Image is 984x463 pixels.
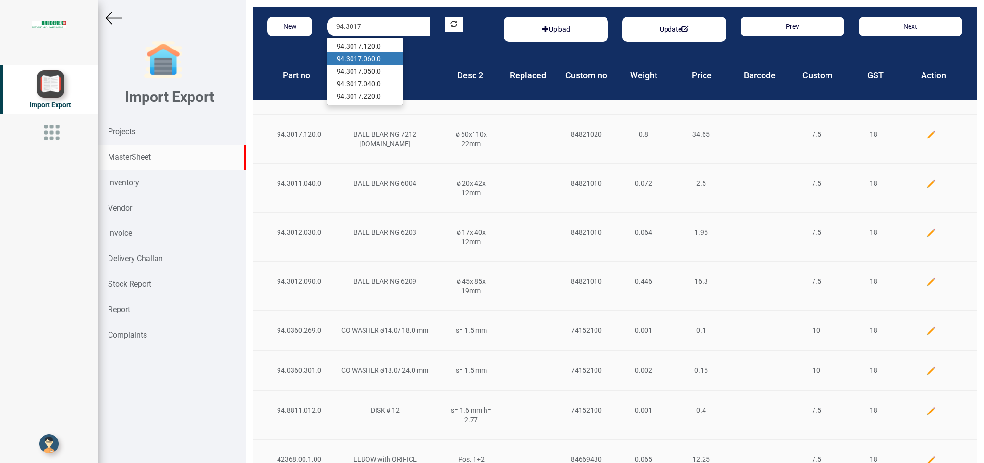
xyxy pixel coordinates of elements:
[672,276,730,286] div: 16.3
[680,71,724,80] h4: Price
[327,40,403,52] a: 94.3017.120.0
[558,365,615,375] div: 74152100
[442,227,500,247] div: ø 17x 40x 12mm
[337,92,362,100] strong: 94.3017
[270,129,328,139] div: 94.3017.120.0
[270,276,328,286] div: 94.3012.090.0
[328,227,442,237] div: BALL BEARING 6203
[558,325,615,335] div: 74152100
[845,365,902,375] div: 18
[926,406,936,416] img: edit.png
[108,127,135,136] strong: Projects
[926,366,936,375] img: edit.png
[108,152,151,162] strong: MasterSheet
[558,227,615,237] div: 84821010
[337,80,362,88] strong: 94.3017
[442,276,500,296] div: ø 45x 85x 19mm
[108,203,132,213] strong: Vendor
[558,129,615,139] div: 84821020
[926,277,936,287] img: edit.png
[275,71,318,80] h4: Part no
[615,227,673,237] div: 0.064
[615,325,673,335] div: 0.001
[845,325,902,335] div: 18
[442,405,500,425] div: s= 1.6 mm h= 2.77
[327,52,403,65] a: 94.3017.060.0
[442,129,500,149] div: ø 60x110x 22mm
[327,65,403,77] a: 94.3017.050.0
[654,22,694,37] button: Update
[108,228,132,238] strong: Invoice
[267,17,312,36] button: New
[270,178,328,188] div: 94.3011.040.0
[845,227,902,237] div: 18
[672,365,730,375] div: 0.15
[504,17,607,42] div: Basic example
[615,276,673,286] div: 0.446
[108,178,139,187] strong: Inventory
[328,365,442,375] div: CO WASHER ø18.0/ 24.0 mm
[672,405,730,415] div: 0.4
[30,101,71,109] span: Import Export
[536,22,576,37] button: Upload
[788,227,845,237] div: 7.5
[327,77,403,90] a: 94.3017.040.0
[738,71,782,80] h4: Barcode
[788,178,845,188] div: 7.5
[337,67,362,75] strong: 94.3017
[788,365,845,375] div: 10
[270,405,328,415] div: 94.8811.012.0
[672,325,730,335] div: 0.1
[615,129,673,139] div: 0.8
[328,178,442,188] div: BALL BEARING 6004
[108,305,130,314] strong: Report
[615,365,673,375] div: 0.002
[911,71,955,80] h4: Action
[845,178,902,188] div: 18
[796,71,839,80] h4: Custom
[845,129,902,139] div: 18
[854,71,898,80] h4: GST
[672,129,730,139] div: 34.65
[327,90,403,102] a: 94.3017.220.0
[108,279,151,288] strong: Stock Report
[926,130,936,139] img: edit.png
[564,71,608,80] h4: Custom no
[926,326,936,336] img: edit.png
[270,227,328,237] div: 94.3012.030.0
[270,325,328,335] div: 94.0360.269.0
[337,55,362,63] strong: 94.3017
[788,405,845,415] div: 7.5
[337,42,362,50] strong: 94.3017
[442,178,500,198] div: ø 20x 42x 12mm
[741,17,844,36] button: Prev
[327,17,430,36] input: Serach by product part no
[144,41,182,79] img: garage-closed.png
[859,17,962,36] button: Next
[788,325,845,335] div: 10
[615,405,673,415] div: 0.001
[328,129,442,149] div: BALL BEARING 7212 [DOMAIN_NAME]
[442,365,500,375] div: s= 1.5 mm
[788,129,845,139] div: 7.5
[558,405,615,415] div: 74152100
[442,325,500,335] div: s= 1.5 mm
[449,71,492,80] h4: Desc 2
[672,227,730,237] div: 1.95
[926,179,936,188] img: edit.png
[845,276,902,286] div: 18
[622,71,666,80] h4: Weight
[558,178,615,188] div: 84821010
[926,228,936,238] img: edit.png
[270,365,328,375] div: 94.0360.301.0
[622,17,726,42] div: Basic example
[328,405,442,415] div: DISK ø 12
[506,71,550,80] h4: Replaced
[672,178,730,188] div: 2.5
[108,254,163,263] strong: Delivery Challan
[328,325,442,335] div: CO WASHER ø14.0/ 18.0 mm
[845,405,902,415] div: 18
[328,276,442,286] div: BALL BEARING 6209
[788,276,845,286] div: 7.5
[125,88,214,105] b: Import Export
